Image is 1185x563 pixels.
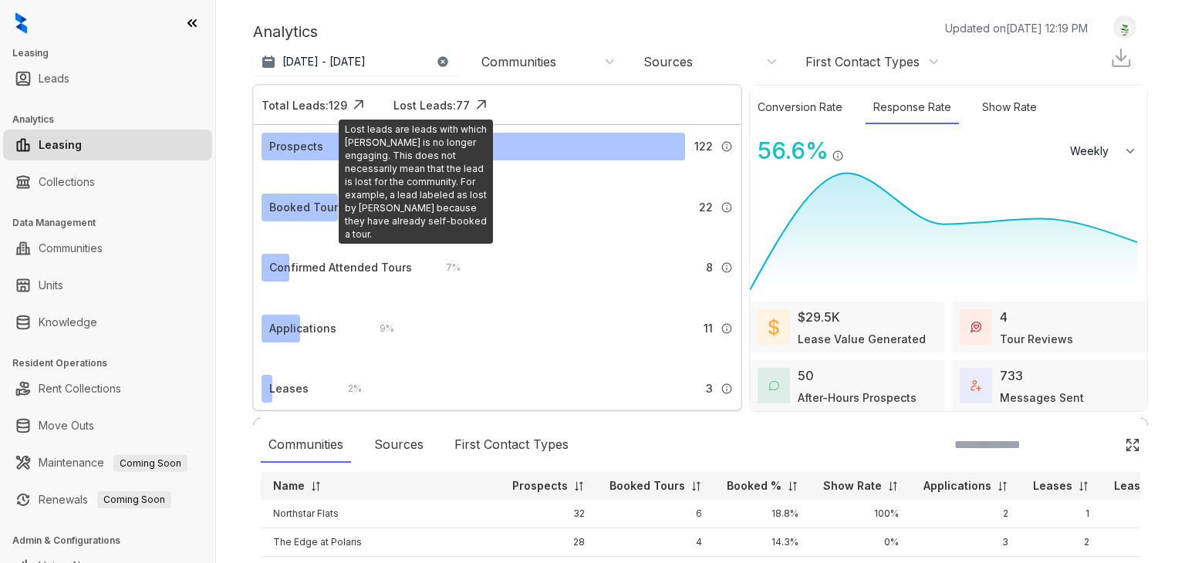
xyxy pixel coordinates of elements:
span: 8 [706,259,713,276]
li: Renewals [3,484,212,515]
span: Coming Soon [113,455,187,472]
a: Collections [39,167,95,197]
div: Lost leads are leads with which [PERSON_NAME] is no longer engaging. This does not necessarily me... [339,120,493,244]
li: Leads [3,63,212,94]
img: Click Icon [1125,437,1140,453]
img: UserAvatar [1114,19,1136,35]
div: After-Hours Prospects [798,389,917,406]
h3: Leasing [12,46,215,60]
div: Lease Value Generated [798,331,926,347]
td: The Edge at Polaris [261,528,500,557]
div: 50 [798,366,814,385]
img: Info [832,150,844,162]
div: Response Rate [866,91,959,124]
div: Sources [643,53,693,70]
p: Show Rate [823,478,882,494]
img: Info [721,322,733,335]
img: SearchIcon [1092,438,1106,451]
li: Collections [3,167,212,197]
li: Maintenance [3,447,212,478]
li: Move Outs [3,410,212,441]
div: Confirmed Attended Tours [269,259,412,276]
div: Conversion Rate [750,91,850,124]
span: 3 [706,380,713,397]
button: [DATE] - [DATE] [253,48,461,76]
img: sorting [573,480,585,492]
img: sorting [1078,480,1089,492]
div: Booked Tours [269,199,344,216]
img: Info [721,140,733,153]
img: sorting [997,480,1008,492]
div: Applications [269,320,336,337]
a: Units [39,270,63,301]
td: 1 [1021,500,1102,528]
span: 22 [699,199,713,216]
li: Communities [3,233,212,264]
img: Download [1109,46,1133,69]
a: Leasing [39,130,82,160]
a: Communities [39,233,103,264]
span: Weekly [1070,143,1117,159]
div: Messages Sent [1000,389,1084,406]
img: Info [721,383,733,395]
td: 14.3% [714,528,811,557]
div: Communities [261,427,351,463]
span: 11 [704,320,713,337]
img: LeaseValue [768,318,779,336]
div: First Contact Types [805,53,920,70]
td: 2 [911,500,1021,528]
div: Total Leads: 129 [262,97,347,113]
td: 2 [1021,528,1102,557]
td: 0% [811,528,911,557]
li: Knowledge [3,307,212,338]
img: AfterHoursConversations [768,380,779,392]
a: Knowledge [39,307,97,338]
img: sorting [787,480,798,492]
a: Move Outs [39,410,94,441]
img: logo [15,12,27,34]
button: Weekly [1061,137,1147,165]
a: Rent Collections [39,373,121,404]
div: 9 % [364,320,394,337]
td: 32 [500,500,597,528]
li: Units [3,270,212,301]
p: [DATE] - [DATE] [282,54,366,69]
h3: Resident Operations [12,356,215,370]
img: Click Icon [347,93,370,116]
img: Info [721,201,733,214]
img: Click Icon [844,136,867,159]
h3: Admin & Configurations [12,534,215,548]
p: Applications [923,478,991,494]
div: Prospects [269,138,323,155]
img: TotalFum [971,380,981,391]
p: Name [273,478,305,494]
a: RenewalsComing Soon [39,484,171,515]
img: Click Icon [470,93,493,116]
h3: Analytics [12,113,215,126]
td: Northstar Flats [261,500,500,528]
div: Sources [366,427,431,463]
a: Leads [39,63,69,94]
div: Lost Leads: 77 [393,97,470,113]
p: Booked % [727,478,782,494]
span: 122 [694,138,713,155]
img: sorting [310,480,322,492]
td: 100% [811,500,911,528]
div: 7 % [430,259,461,276]
h3: Data Management [12,216,215,230]
span: Coming Soon [97,491,171,508]
p: Prospects [512,478,568,494]
p: Updated on [DATE] 12:19 PM [945,20,1088,36]
img: sorting [690,480,702,492]
td: 28 [500,528,597,557]
li: Leasing [3,130,212,160]
li: Rent Collections [3,373,212,404]
div: 56.6 % [750,133,829,168]
div: 4 [1000,308,1008,326]
td: 3 [911,528,1021,557]
div: 733 [1000,366,1023,385]
td: 4 [597,528,714,557]
div: Show Rate [974,91,1045,124]
p: Analytics [253,20,318,43]
p: Leases [1033,478,1072,494]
